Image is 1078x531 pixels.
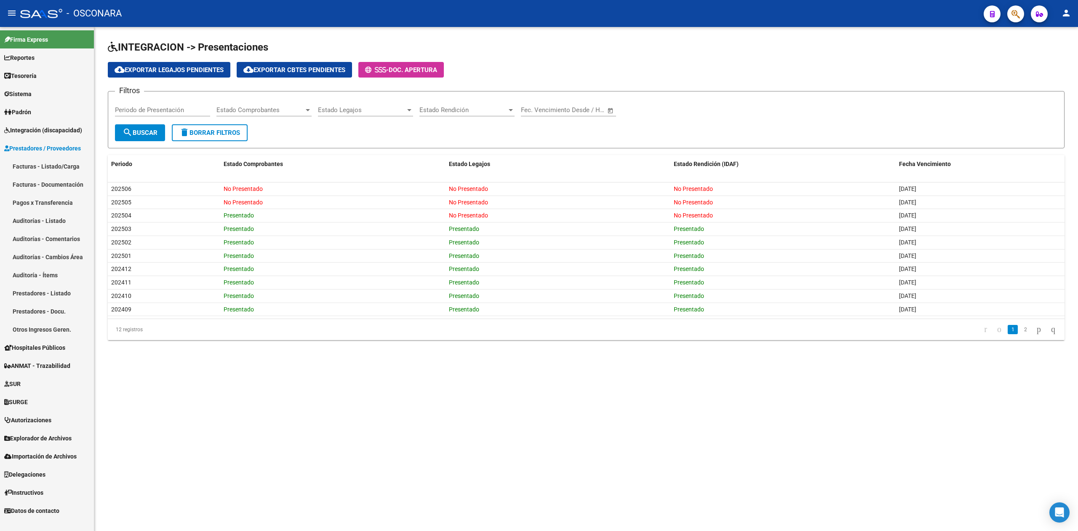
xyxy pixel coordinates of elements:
span: Delegaciones [4,470,45,479]
span: 202410 [111,292,131,299]
span: [DATE] [899,239,916,246]
datatable-header-cell: Periodo [108,155,220,173]
datatable-header-cell: Estado Rendición (IDAF) [670,155,896,173]
span: Instructivos [4,488,43,497]
div: Open Intercom Messenger [1049,502,1070,523]
span: 202503 [111,225,131,232]
mat-icon: cloud_download [115,64,125,75]
datatable-header-cell: Estado Comprobantes [220,155,446,173]
span: Exportar Cbtes Pendientes [243,66,345,74]
span: Presentado [224,265,254,272]
span: Hospitales Públicos [4,343,65,352]
span: Prestadores / Proveedores [4,144,81,153]
span: [DATE] [899,292,916,299]
button: Exportar Cbtes Pendientes [237,62,352,78]
span: 202409 [111,306,131,313]
span: [DATE] [899,185,916,192]
span: Presentado [674,306,704,313]
span: Presentado [449,306,479,313]
span: Buscar [123,129,157,137]
span: Presentado [449,279,479,286]
span: Sistema [4,89,32,99]
span: No Presentado [449,212,488,219]
span: Presentado [674,279,704,286]
span: Estado Comprobantes [216,106,304,114]
a: go to first page [980,325,991,334]
span: No Presentado [224,185,263,192]
span: [DATE] [899,306,916,313]
span: Presentado [224,252,254,259]
span: Presentado [674,265,704,272]
span: Reportes [4,53,35,62]
span: Presentado [449,292,479,299]
li: page 2 [1019,322,1032,337]
span: Estado Legajos [449,161,490,167]
span: Estado Comprobantes [224,161,283,167]
button: Exportar Legajos Pendientes [108,62,230,78]
mat-icon: delete [179,127,189,137]
button: -Doc. Apertura [358,62,444,78]
button: Buscar [115,124,165,141]
span: Presentado [224,292,254,299]
span: SUR [4,379,21,389]
span: Datos de contacto [4,506,59,515]
span: [DATE] [899,265,916,272]
span: Estado Legajos [318,106,406,114]
span: 202506 [111,185,131,192]
input: End date [556,106,597,114]
span: Presentado [674,225,704,232]
span: No Presentado [449,199,488,206]
li: page 1 [1006,322,1019,337]
span: Periodo [111,161,132,167]
span: No Presentado [674,199,713,206]
span: Importación de Archivos [4,452,77,461]
span: Presentado [224,279,254,286]
span: Estado Rendición [419,106,507,114]
span: Presentado [224,212,254,219]
span: No Presentado [674,185,713,192]
a: go to next page [1033,325,1045,334]
span: - OSCONARA [67,4,122,23]
span: Presentado [224,306,254,313]
button: Open calendar [606,106,616,115]
span: Exportar Legajos Pendientes [115,66,224,74]
span: INTEGRACION -> Presentaciones [108,41,268,53]
span: ANMAT - Trazabilidad [4,361,70,370]
mat-icon: cloud_download [243,64,253,75]
span: No Presentado [674,212,713,219]
span: Firma Express [4,35,48,44]
h3: Filtros [115,85,144,97]
span: No Presentado [224,199,263,206]
span: 202412 [111,265,131,272]
span: Presentado [224,239,254,246]
span: [DATE] [899,212,916,219]
mat-icon: person [1061,8,1071,18]
span: Presentado [224,225,254,232]
span: 202505 [111,199,131,206]
span: 202501 [111,252,131,259]
span: Estado Rendición (IDAF) [674,161,739,167]
span: [DATE] [899,225,916,232]
span: - [365,66,389,74]
span: Presentado [449,265,479,272]
span: SURGE [4,397,28,407]
span: Presentado [674,252,704,259]
span: Presentado [449,239,479,246]
span: Presentado [674,239,704,246]
datatable-header-cell: Estado Legajos [446,155,671,173]
span: Padrón [4,107,31,117]
span: Fecha Vencimiento [899,161,951,167]
span: Borrar Filtros [179,129,240,137]
span: Doc. Apertura [389,66,437,74]
input: Start date [521,106,548,114]
mat-icon: menu [7,8,17,18]
a: 2 [1020,325,1030,334]
span: Integración (discapacidad) [4,126,82,135]
span: 202502 [111,239,131,246]
button: Borrar Filtros [172,124,248,141]
span: Presentado [449,225,479,232]
span: Explorador de Archivos [4,434,72,443]
a: go to previous page [993,325,1005,334]
span: 202411 [111,279,131,286]
span: Autorizaciones [4,416,51,425]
